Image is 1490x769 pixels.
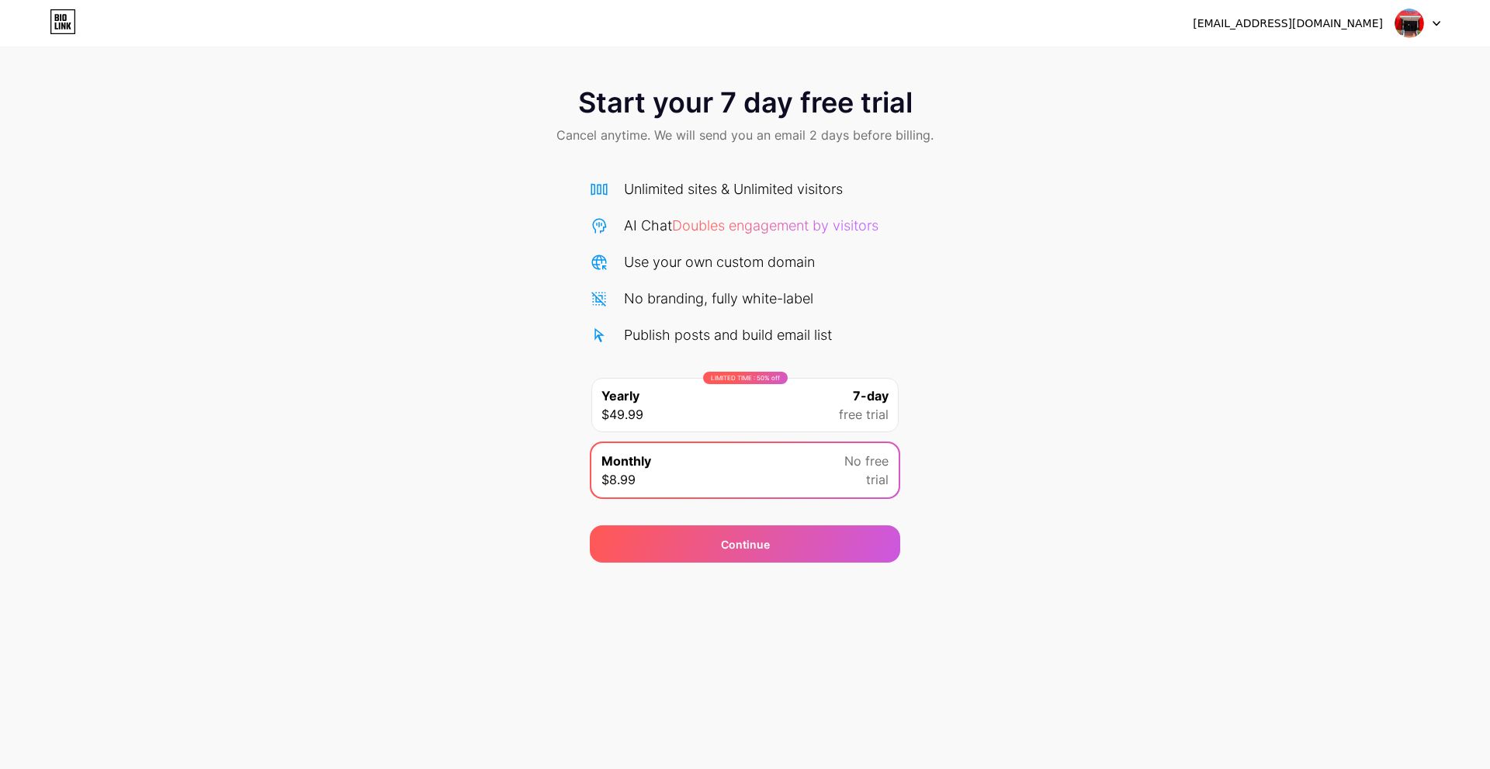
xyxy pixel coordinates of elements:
span: No free [844,452,889,470]
div: [EMAIL_ADDRESS][DOMAIN_NAME] [1193,16,1383,32]
span: trial [866,470,889,489]
span: free trial [839,405,889,424]
span: Monthly [601,452,651,470]
div: LIMITED TIME : 50% off [703,372,788,384]
span: Doubles engagement by visitors [672,217,878,234]
span: $49.99 [601,405,643,424]
span: Start your 7 day free trial [578,87,913,118]
span: $8.99 [601,470,636,489]
span: 7-day [853,386,889,405]
img: sekredispora [1395,9,1424,38]
div: No branding, fully white-label [624,288,813,309]
div: AI Chat [624,215,878,236]
span: Yearly [601,386,639,405]
div: Use your own custom domain [624,251,815,272]
div: Unlimited sites & Unlimited visitors [624,178,843,199]
span: Cancel anytime. We will send you an email 2 days before billing. [556,126,934,144]
div: Publish posts and build email list [624,324,832,345]
span: Continue [721,536,770,553]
